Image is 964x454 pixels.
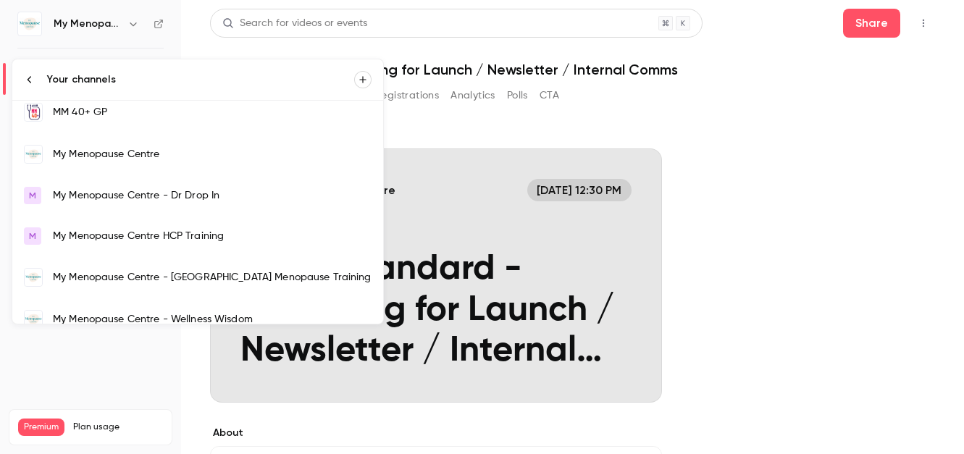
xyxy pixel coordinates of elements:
[47,72,354,87] div: Your channels
[25,311,42,328] img: My Menopause Centre - Wellness Wisdom
[53,188,372,203] div: My Menopause Centre - Dr Drop In
[25,269,42,286] img: My Menopause Centre - Indonesia Menopause Training
[29,230,36,243] span: M
[53,312,372,327] div: My Menopause Centre - Wellness Wisdom
[29,189,36,202] span: M
[53,105,372,119] div: MM 40+ GP
[53,270,372,285] div: My Menopause Centre - [GEOGRAPHIC_DATA] Menopause Training
[25,104,42,121] img: MM 40+ GP
[53,229,372,243] div: My Menopause Centre HCP Training
[25,146,42,163] img: My Menopause Centre
[53,147,372,161] div: My Menopause Centre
